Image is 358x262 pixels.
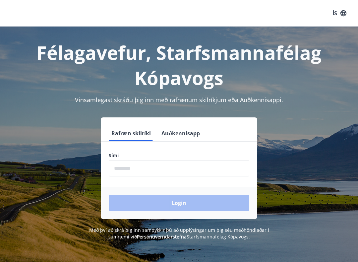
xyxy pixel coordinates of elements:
[109,125,153,141] button: Rafræn skilríki
[89,227,269,240] span: Með því að skrá þig inn samþykkir þú að upplýsingar um þig séu meðhöndlaðar í samræmi við Starfsm...
[8,40,350,90] h1: Félagavefur, Starfsmannafélag Kópavogs
[329,7,350,19] button: ÍS
[137,233,187,240] a: Persónuverndarstefna
[109,152,249,159] label: Sími
[159,125,203,141] button: Auðkennisapp
[75,96,283,104] span: Vinsamlegast skráðu þig inn með rafrænum skilríkjum eða Auðkennisappi.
